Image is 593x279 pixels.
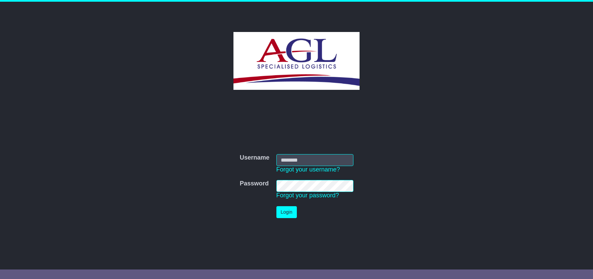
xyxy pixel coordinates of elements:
[276,166,340,173] a: Forgot your username?
[240,180,269,187] label: Password
[233,32,359,90] img: AGL SPECIALISED LOGISTICS
[240,154,269,162] label: Username
[276,206,297,218] button: Login
[276,192,339,199] a: Forgot your password?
